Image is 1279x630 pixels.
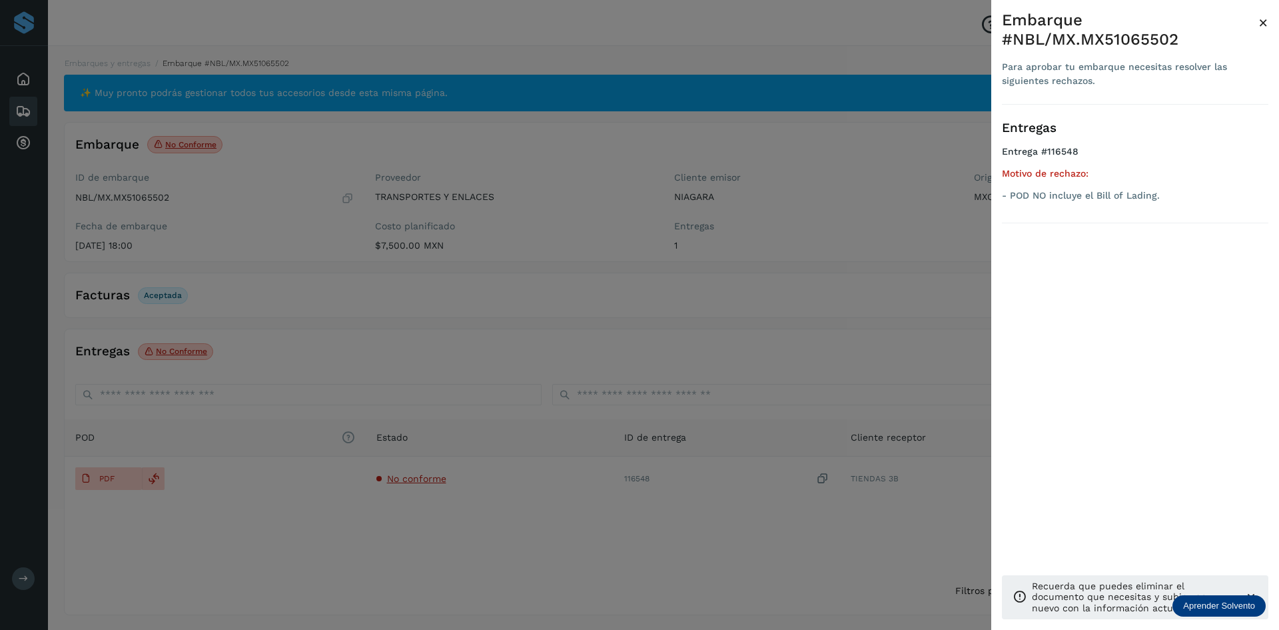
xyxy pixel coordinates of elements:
div: Para aprobar tu embarque necesitas resolver las siguientes rechazos. [1002,60,1258,88]
h5: Motivo de rechazo: [1002,168,1268,179]
h3: Entregas [1002,121,1268,136]
p: Recuerda que puedes eliminar el documento que necesitas y subir uno nuevo con la información actu... [1032,581,1234,614]
div: Embarque #NBL/MX.MX51065502 [1002,11,1258,49]
span: × [1258,13,1268,32]
p: Aprender Solvento [1183,601,1255,611]
div: Aprender Solvento [1172,595,1266,617]
button: Close [1258,11,1268,35]
h4: Entrega #116548 [1002,146,1268,168]
p: - POD NO incluye el Bill of Lading. [1002,190,1268,201]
